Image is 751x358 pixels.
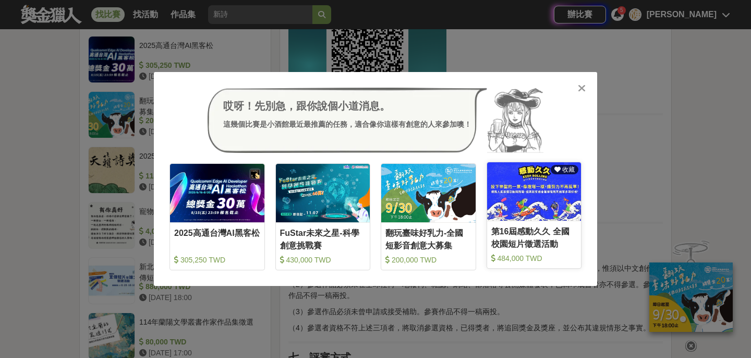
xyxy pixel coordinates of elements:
[223,119,471,130] div: 這幾個比賽是小酒館最近最推薦的任務，適合像你這樣有創意的人來參加噢！
[561,166,575,173] span: 收藏
[487,88,543,153] img: Avatar
[487,162,582,220] img: Cover Image
[280,227,366,250] div: FuStar未來之星-科學創意挑戰賽
[381,164,476,222] img: Cover Image
[275,163,371,270] a: Cover ImageFuStar未來之星-科學創意挑戰賽 430,000 TWD
[381,163,476,270] a: Cover Image翻玩臺味好乳力-全國短影音創意大募集 200,000 TWD
[276,164,370,222] img: Cover Image
[170,164,264,222] img: Cover Image
[491,253,577,264] div: 484,000 TWD
[174,255,260,265] div: 305,250 TWD
[174,227,260,250] div: 2025高通台灣AI黑客松
[385,227,471,250] div: 翻玩臺味好乳力-全國短影音創意大募集
[491,225,577,249] div: 第16屆感動久久 全國校園短片徵選活動
[169,163,265,270] a: Cover Image2025高通台灣AI黑客松 305,250 TWD
[487,162,582,269] a: Cover Image 收藏第16屆感動久久 全國校園短片徵選活動 484,000 TWD
[385,255,471,265] div: 200,000 TWD
[223,98,471,114] div: 哎呀！先別急，跟你說個小道消息。
[280,255,366,265] div: 430,000 TWD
